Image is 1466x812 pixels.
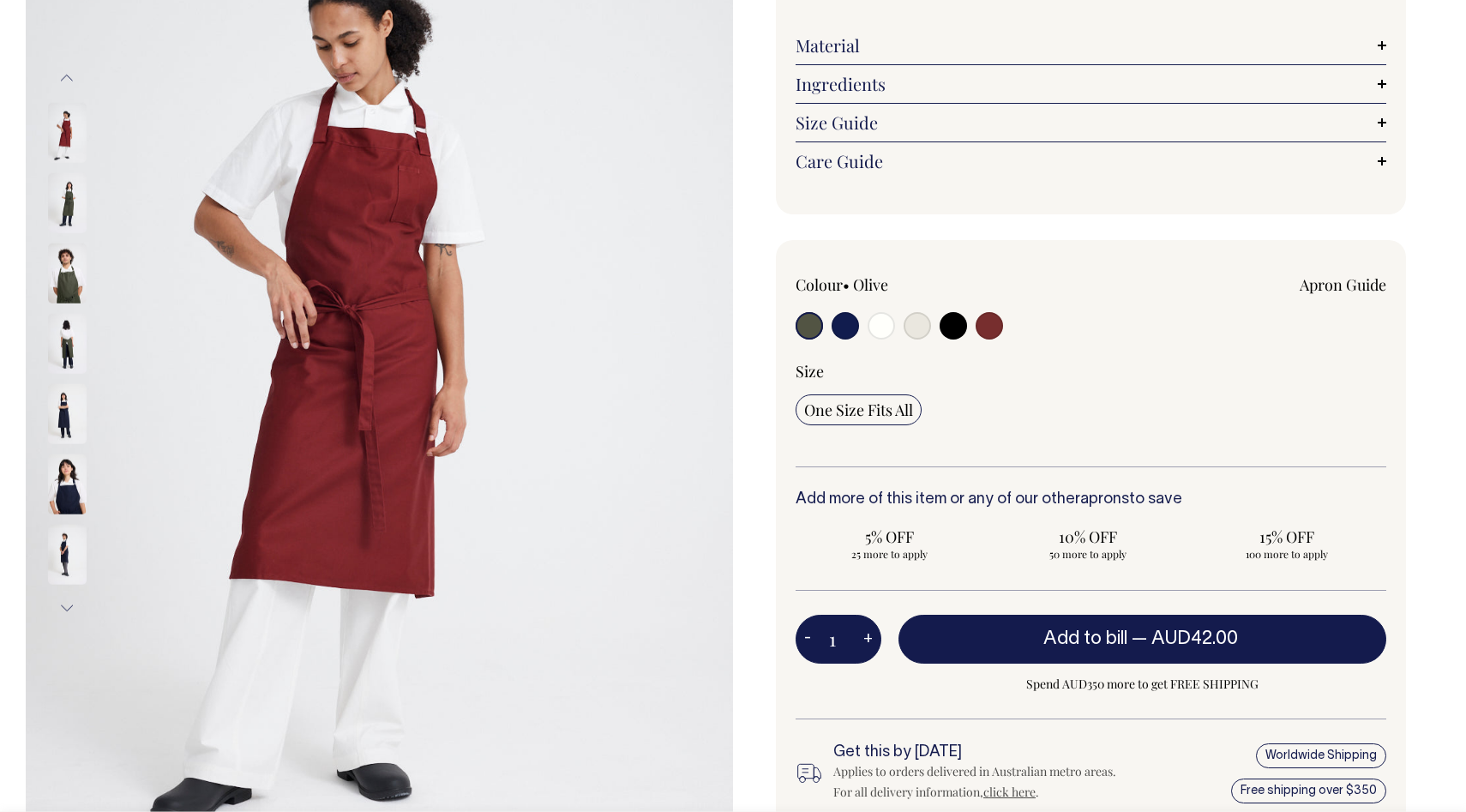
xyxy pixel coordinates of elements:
[1151,630,1238,647] span: AUD42.00
[855,623,881,657] button: +
[1003,526,1175,547] span: 10% OFF
[796,521,984,566] input: 5% OFF 25 more to apply
[1193,521,1381,566] input: 15% OFF 100 more to apply
[804,400,913,420] span: One Size Fits All
[48,102,87,162] img: Birdy Apron
[54,59,80,98] button: Previous
[898,674,1386,695] span: Spend AUD350 more to get FREE SHIPPING
[853,274,888,295] label: Olive
[48,454,87,514] img: dark-navy
[48,172,87,232] img: olive
[796,491,1386,508] h6: Add more of this item or any of our other to save
[796,151,1386,171] a: Care Guide
[796,361,1386,382] div: Size
[804,526,976,547] span: 5% OFF
[796,623,820,657] button: -
[1003,547,1175,561] span: 50 more to apply
[796,394,922,425] input: One Size Fits All
[1300,274,1386,295] a: Apron Guide
[983,784,1036,800] a: click here
[833,761,1118,803] div: Applies to orders delivered in Australian metro areas. For all delivery information, .
[796,274,1032,295] div: Colour
[796,74,1386,94] a: Ingredients
[1080,492,1129,507] a: aprons
[1201,547,1373,561] span: 100 more to apply
[843,274,850,295] span: •
[1043,630,1127,647] span: Add to bill
[48,524,87,584] img: dark-navy
[994,521,1183,566] input: 10% OFF 50 more to apply
[796,112,1386,133] a: Size Guide
[804,547,976,561] span: 25 more to apply
[48,383,87,443] img: dark-navy
[796,35,1386,56] a: Material
[1201,526,1373,547] span: 15% OFF
[1132,630,1242,647] span: —
[833,744,1118,761] h6: Get this by [DATE]
[54,589,80,628] button: Next
[48,313,87,373] img: olive
[48,243,87,303] img: olive
[898,615,1386,663] button: Add to bill —AUD42.00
